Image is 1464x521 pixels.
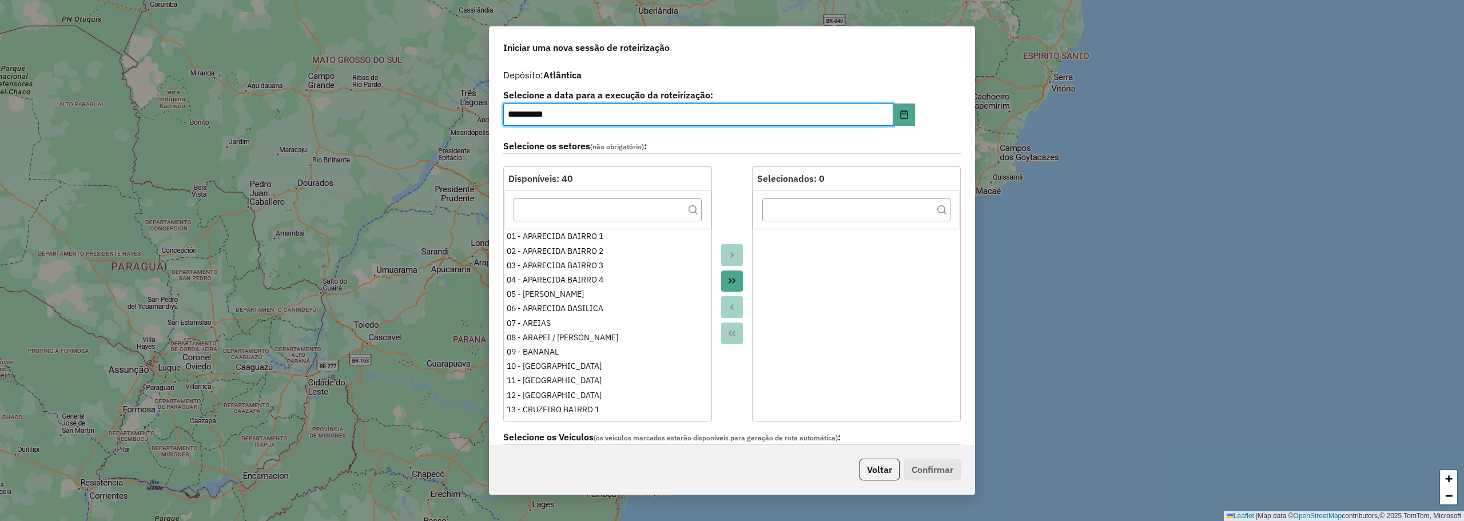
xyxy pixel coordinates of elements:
[1224,511,1464,521] div: Map data © contributors,© 2025 TomTom, Microsoft
[757,172,956,185] div: Selecionados: 0
[507,245,709,257] div: 02 - APARECIDA BAIRRO 2
[1445,488,1453,503] span: −
[507,375,709,387] div: 11 - [GEOGRAPHIC_DATA]
[503,430,961,446] label: Selecione os Veículos :
[594,433,838,442] span: (os veículos marcados estarão disponíveis para geração de rota automática)
[1256,512,1258,520] span: |
[1440,470,1457,487] a: Zoom in
[507,260,709,272] div: 03 - APARECIDA BAIRRO 3
[507,317,709,329] div: 07 - AREIAS
[503,41,670,54] span: Iniciar uma nova sessão de roteirização
[1445,471,1453,486] span: +
[507,332,709,344] div: 08 - ARAPEI / [PERSON_NAME]
[507,360,709,372] div: 10 - [GEOGRAPHIC_DATA]
[543,69,582,81] strong: Atlântica
[508,172,707,185] div: Disponíveis: 40
[507,274,709,286] div: 04 - APARECIDA BAIRRO 4
[1294,512,1342,520] a: OpenStreetMap
[503,68,961,82] div: Depósito:
[590,142,644,151] span: (não obrigatório)
[507,288,709,300] div: 05 - [PERSON_NAME]
[507,404,709,416] div: 13 - CRUZEIRO BAIRRO 1
[1440,487,1457,504] a: Zoom out
[507,303,709,315] div: 06 - APARECIDA BASILICA
[893,104,915,126] button: Choose Date
[507,346,709,358] div: 09 - BANANAL
[1227,512,1254,520] a: Leaflet
[503,139,961,154] label: Selecione os setores :
[507,230,709,242] div: 01 - APARECIDA BAIRRO 1
[503,88,915,102] label: Selecione a data para a execução da roteirização:
[721,271,743,292] button: Move All to Target
[860,459,900,480] button: Voltar
[507,389,709,401] div: 12 - [GEOGRAPHIC_DATA]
